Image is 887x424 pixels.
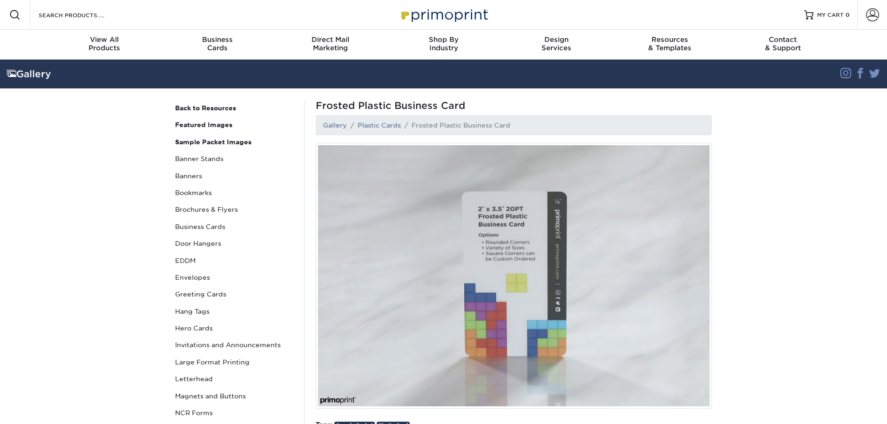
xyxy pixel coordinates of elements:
[274,35,387,44] span: Direct Mail
[171,184,297,201] a: Bookmarks
[171,303,297,320] a: Hang Tags
[171,286,297,303] a: Greeting Cards
[171,320,297,337] a: Hero Cards
[401,121,510,130] li: Frosted Plastic Business Card
[316,143,712,409] img: Frosted Plastic Card included in Primoprint's sample packet.
[175,121,232,128] strong: Featured Images
[613,35,726,44] span: Resources
[846,12,850,18] span: 0
[171,168,297,184] a: Banners
[726,35,840,52] div: & Support
[500,35,613,52] div: Services
[171,100,297,116] a: Back to Resources
[171,218,297,235] a: Business Cards
[48,30,161,60] a: View AllProducts
[274,35,387,52] div: Marketing
[48,35,161,44] span: View All
[171,201,297,218] a: Brochures & Flyers
[613,30,726,60] a: Resources& Templates
[500,30,613,60] a: DesignServices
[171,269,297,286] a: Envelopes
[613,35,726,52] div: & Templates
[726,35,840,44] span: Contact
[171,235,297,252] a: Door Hangers
[171,404,297,421] a: NCR Forms
[171,116,297,133] a: Featured Images
[161,35,274,44] span: Business
[171,252,297,269] a: EDDM
[387,35,500,44] span: Shop By
[316,100,712,111] span: Frosted Plastic Business Card
[48,35,161,52] div: Products
[274,30,387,60] a: Direct MailMarketing
[817,11,844,19] span: MY CART
[323,121,347,129] a: Gallery
[171,150,297,167] a: Banner Stands
[161,35,274,52] div: Cards
[175,138,251,146] strong: Sample Packet Images
[500,35,613,44] span: Design
[171,337,297,353] a: Invitations and Announcements
[38,9,129,20] input: SEARCH PRODUCTS.....
[171,388,297,404] a: Magnets and Buttons
[387,30,500,60] a: Shop ByIndustry
[171,134,297,150] a: Sample Packet Images
[161,30,274,60] a: BusinessCards
[387,35,500,52] div: Industry
[171,370,297,387] a: Letterhead
[397,5,490,25] img: Primoprint
[171,354,297,370] a: Large Format Printing
[358,121,401,129] a: Plastic Cards
[726,30,840,60] a: Contact& Support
